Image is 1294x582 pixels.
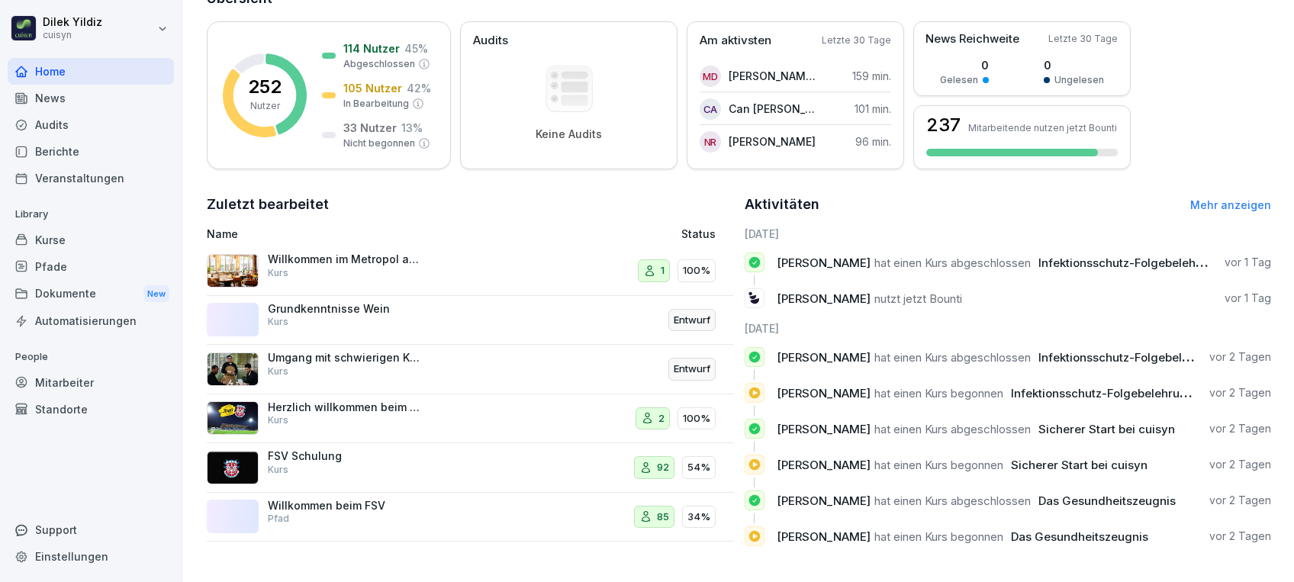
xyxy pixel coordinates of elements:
p: Grundkenntnisse Wein [268,302,420,316]
p: vor 2 Tagen [1209,385,1271,400]
p: [PERSON_NAME] Djoumessi [729,68,816,84]
p: 1 [661,263,665,278]
a: News [8,85,174,111]
span: Das Gesundheitszeugnis [1011,529,1148,544]
a: FSV SchulungKurs9254% [207,443,734,493]
h6: [DATE] [745,320,1272,336]
p: Pfad [268,512,289,526]
p: Kurs [268,413,288,427]
a: Einstellungen [8,543,174,570]
a: Grundkenntnisse WeinKursEntwurf [207,296,734,346]
p: Name [207,226,533,242]
p: Ungelesen [1054,73,1104,87]
div: NR [700,131,721,153]
p: vor 2 Tagen [1209,529,1271,544]
a: Umgang mit schwierigen KundenKursEntwurf [207,345,734,394]
p: Abgeschlossen [343,57,415,71]
p: Entwurf [674,313,710,328]
div: Dokumente [8,280,174,308]
p: FSV Schulung [268,449,420,463]
div: New [143,285,169,303]
p: 100% [683,263,710,278]
p: vor 1 Tag [1225,291,1271,306]
p: 100% [683,411,710,426]
a: Willkommen im Metropol am DomKurs1100% [207,246,734,296]
p: Keine Audits [536,127,602,141]
p: 42 % [407,80,431,96]
p: 101 min. [855,101,891,117]
h2: Zuletzt bearbeitet [207,194,734,215]
p: Umgang mit schwierigen Kunden [268,351,420,365]
p: Herzlich willkommen beim FSV! [268,400,420,414]
span: [PERSON_NAME] [777,256,871,270]
a: Willkommen beim FSVPfad8534% [207,493,734,542]
p: Library [8,202,174,227]
a: Herzlich willkommen beim FSV!Kurs2100% [207,394,734,444]
span: [PERSON_NAME] [777,494,871,508]
span: [PERSON_NAME] [777,422,871,436]
p: Am aktivsten [700,32,771,50]
p: 0 [1044,57,1104,73]
a: Standorte [8,396,174,423]
span: hat einen Kurs abgeschlossen [874,422,1031,436]
a: Pfade [8,253,174,280]
span: Infektionsschutz-Folgebelehrung (nach §43 IfSG) [1011,386,1284,400]
p: 0 [940,57,989,73]
span: [PERSON_NAME] [777,350,871,365]
p: Letzte 30 Tage [822,34,891,47]
a: Mitarbeiter [8,369,174,396]
h3: 237 [926,116,961,134]
p: cuisyn [43,30,102,40]
p: 105 Nutzer [343,80,402,96]
p: vor 2 Tagen [1209,493,1271,508]
span: hat einen Kurs abgeschlossen [874,256,1031,270]
a: Kurse [8,227,174,253]
h2: Aktivitäten [745,194,819,215]
p: News Reichweite [925,31,1019,48]
a: Automatisierungen [8,307,174,334]
p: [PERSON_NAME] [729,133,816,150]
p: Kurs [268,463,288,477]
p: Mitarbeitende nutzen jetzt Bounti [968,122,1117,133]
p: Willkommen beim FSV [268,499,420,513]
a: Home [8,58,174,85]
p: Nicht begonnen [343,137,415,150]
a: Berichte [8,138,174,165]
div: Audits [8,111,174,138]
p: Kurs [268,315,288,329]
div: MD [700,66,721,87]
p: 159 min. [852,68,891,84]
a: Veranstaltungen [8,165,174,191]
p: 34% [687,510,710,525]
span: hat einen Kurs begonnen [874,529,1003,544]
h6: [DATE] [745,226,1272,242]
p: vor 2 Tagen [1209,349,1271,365]
div: Support [8,516,174,543]
p: Nutzer [250,99,280,113]
span: [PERSON_NAME] [777,529,871,544]
p: Entwurf [674,362,710,377]
p: Audits [473,32,508,50]
span: Das Gesundheitszeugnis [1038,494,1176,508]
p: 45 % [404,40,428,56]
span: Sicherer Start bei cuisyn [1038,422,1175,436]
p: 54% [687,460,710,475]
img: vko4dyk4lnfa1fwbu5ui5jwj.png [207,401,259,435]
p: In Bearbeitung [343,97,409,111]
p: Dilek Yildiz [43,16,102,29]
span: hat einen Kurs abgeschlossen [874,494,1031,508]
span: [PERSON_NAME] [777,291,871,306]
span: [PERSON_NAME] [777,458,871,472]
p: Gelesen [940,73,978,87]
span: [PERSON_NAME] [777,386,871,400]
span: Sicherer Start bei cuisyn [1011,458,1148,472]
